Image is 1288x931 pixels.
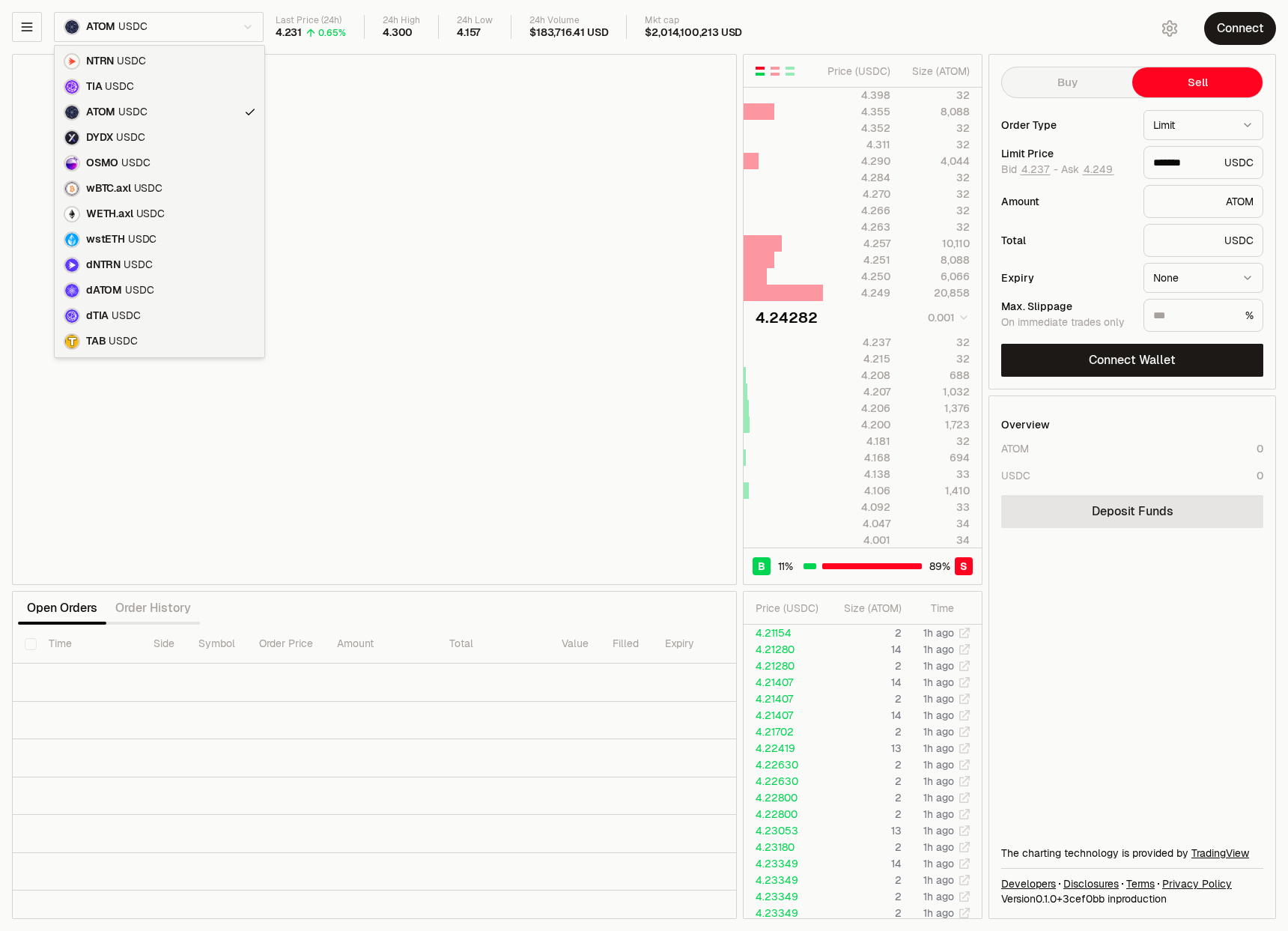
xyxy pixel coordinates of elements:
span: dTIA [86,309,109,323]
img: ATOM Logo [65,106,79,119]
span: TIA [86,80,102,94]
span: USDC [121,157,150,170]
span: TAB [86,335,106,348]
span: dATOM [86,284,122,297]
span: USDC [116,131,145,145]
span: USDC [109,335,137,348]
span: dNTRN [86,258,121,272]
span: USDC [124,258,152,272]
span: ATOM [86,106,115,119]
span: DYDX [86,131,113,145]
span: USDC [117,55,145,68]
img: wBTC.axl Logo [65,182,79,195]
span: OSMO [86,157,118,170]
span: wBTC.axl [86,182,131,195]
img: WETH.axl Logo [65,207,79,221]
img: DYDX Logo [65,131,79,145]
span: USDC [112,309,140,323]
span: NTRN [86,55,114,68]
span: USDC [118,106,147,119]
span: USDC [105,80,133,94]
img: NTRN Logo [65,55,79,68]
span: USDC [136,207,165,221]
span: USDC [125,284,154,297]
span: USDC [128,233,157,246]
img: wstETH Logo [65,233,79,246]
img: dATOM Logo [65,284,79,297]
img: TAB Logo [65,335,79,348]
span: USDC [134,182,162,195]
img: dNTRN Logo [65,258,79,272]
img: dTIA Logo [65,309,79,323]
img: TIA Logo [65,80,79,94]
img: OSMO Logo [65,157,79,170]
span: wstETH [86,233,125,246]
span: WETH.axl [86,207,133,221]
